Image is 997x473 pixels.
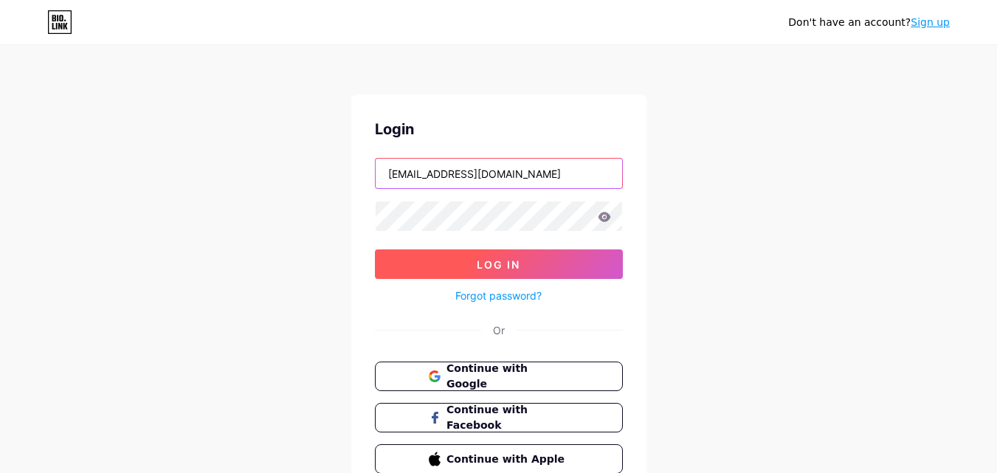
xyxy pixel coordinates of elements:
[446,361,568,392] span: Continue with Google
[375,403,623,432] button: Continue with Facebook
[455,288,542,303] a: Forgot password?
[376,159,622,188] input: Username
[375,118,623,140] div: Login
[446,452,568,467] span: Continue with Apple
[493,322,505,338] div: Or
[788,15,950,30] div: Don't have an account?
[911,16,950,28] a: Sign up
[446,402,568,433] span: Continue with Facebook
[477,258,520,271] span: Log In
[375,362,623,391] button: Continue with Google
[375,249,623,279] button: Log In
